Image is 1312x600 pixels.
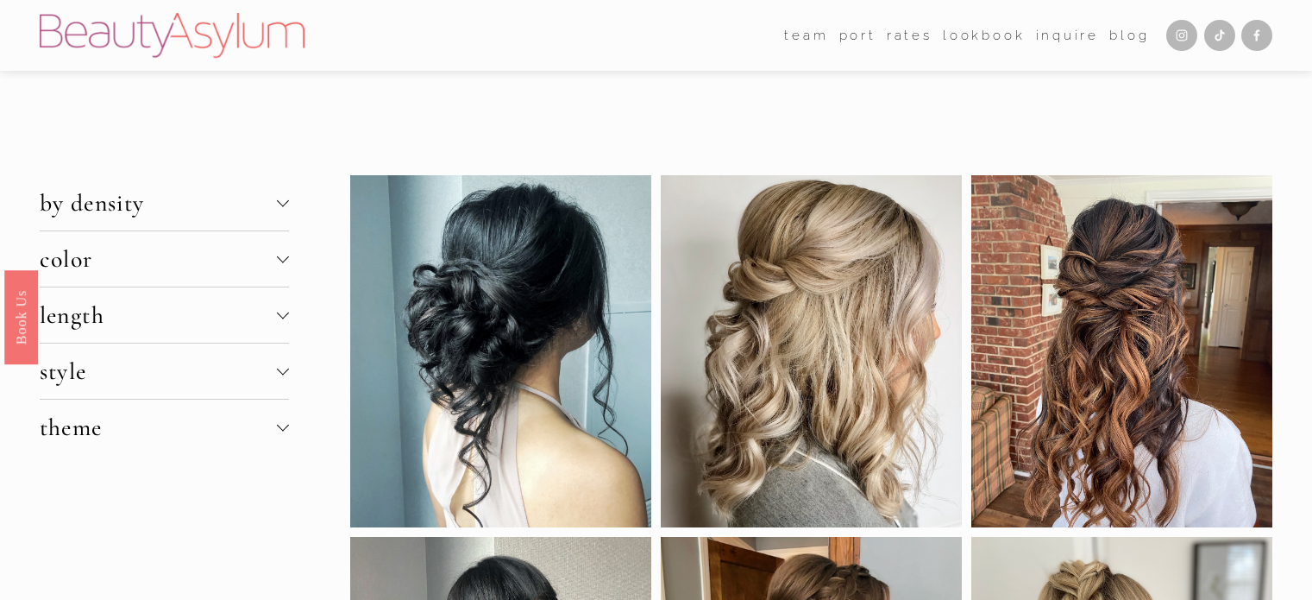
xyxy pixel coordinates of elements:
button: theme [40,400,289,455]
a: Instagram [1166,20,1197,51]
a: Inquire [1036,22,1100,48]
a: Book Us [4,269,38,363]
a: TikTok [1204,20,1235,51]
a: port [839,22,876,48]
button: by density [40,175,289,231]
button: color [40,231,289,287]
span: theme [40,413,277,442]
span: team [784,24,828,47]
button: length [40,287,289,343]
a: Lookbook [943,22,1025,48]
img: Beauty Asylum | Bridal Hair &amp; Makeup Charlotte &amp; Atlanta [40,13,304,58]
a: folder dropdown [784,22,828,48]
span: color [40,244,277,274]
a: Blog [1109,22,1149,48]
span: length [40,300,277,330]
span: style [40,357,277,386]
button: style [40,344,289,399]
span: by density [40,188,277,218]
a: Rates [887,22,932,48]
a: Facebook [1241,20,1272,51]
